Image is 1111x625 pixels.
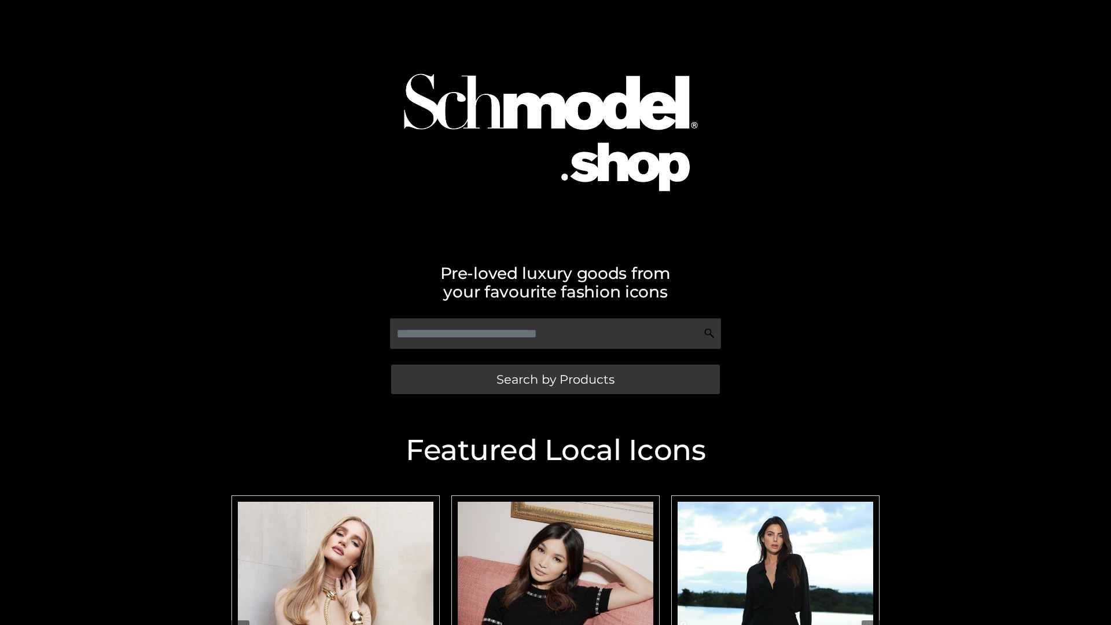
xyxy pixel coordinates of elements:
img: Search Icon [704,328,715,339]
a: Search by Products [391,365,720,394]
span: Search by Products [496,373,615,385]
h2: Pre-loved luxury goods from your favourite fashion icons [226,264,885,301]
h2: Featured Local Icons​ [226,436,885,465]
